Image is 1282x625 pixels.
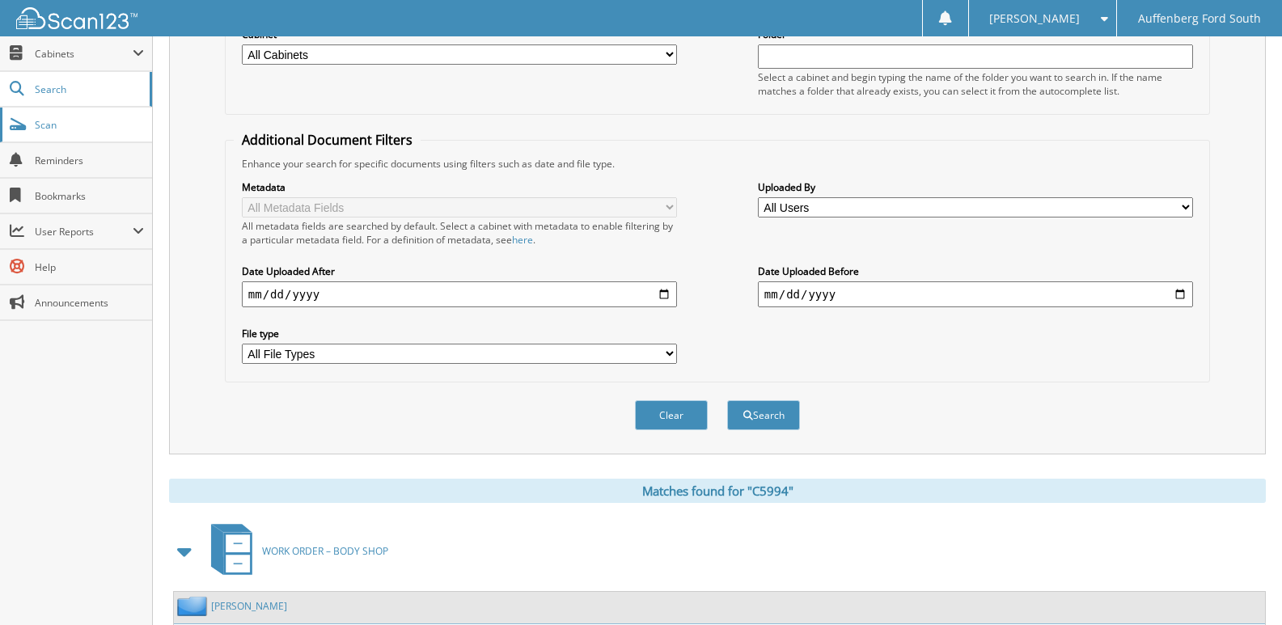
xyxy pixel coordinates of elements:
[1201,547,1282,625] iframe: Chat Widget
[635,400,708,430] button: Clear
[512,233,533,247] a: here
[35,189,144,203] span: Bookmarks
[242,281,677,307] input: start
[169,479,1266,503] div: Matches found for "C5994"
[211,599,287,613] a: [PERSON_NAME]
[989,14,1080,23] span: [PERSON_NAME]
[35,82,142,96] span: Search
[242,264,677,278] label: Date Uploaded After
[35,47,133,61] span: Cabinets
[35,118,144,132] span: Scan
[35,225,133,239] span: User Reports
[758,281,1193,307] input: end
[35,260,144,274] span: Help
[234,157,1201,171] div: Enhance your search for specific documents using filters such as date and file type.
[262,544,388,558] span: WORK ORDER – BODY SHOP
[201,519,388,583] a: WORK ORDER – BODY SHOP
[35,154,144,167] span: Reminders
[727,400,800,430] button: Search
[16,7,138,29] img: scan123-logo-white.svg
[242,327,677,340] label: File type
[234,131,421,149] legend: Additional Document Filters
[242,219,677,247] div: All metadata fields are searched by default. Select a cabinet with metadata to enable filtering b...
[758,180,1193,194] label: Uploaded By
[758,264,1193,278] label: Date Uploaded Before
[35,296,144,310] span: Announcements
[177,596,211,616] img: folder2.png
[1138,14,1261,23] span: Auffenberg Ford South
[758,70,1193,98] div: Select a cabinet and begin typing the name of the folder you want to search in. If the name match...
[242,180,677,194] label: Metadata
